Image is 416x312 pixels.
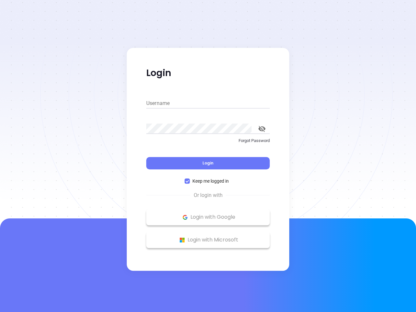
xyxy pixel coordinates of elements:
p: Forgot Password [146,137,270,144]
span: Or login with [190,191,226,199]
img: Microsoft Logo [178,236,186,244]
button: toggle password visibility [254,121,270,136]
p: Login with Google [149,212,266,222]
a: Forgot Password [146,137,270,149]
span: Login [202,160,214,166]
p: Login with Microsoft [149,235,266,245]
button: Google Logo Login with Google [146,209,270,225]
button: Login [146,157,270,169]
img: Google Logo [181,213,189,221]
button: Microsoft Logo Login with Microsoft [146,232,270,248]
span: Keep me logged in [190,177,231,185]
p: Login [146,67,270,79]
